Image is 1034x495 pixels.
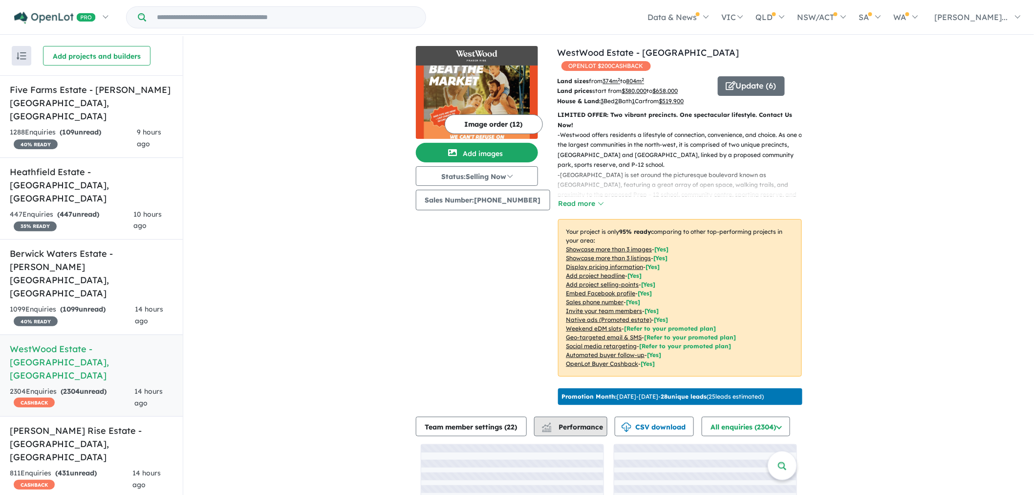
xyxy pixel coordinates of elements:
u: Showcase more than 3 images [566,246,652,253]
u: 374 m [603,77,621,85]
span: 1099 [63,305,79,314]
strong: ( unread) [61,387,107,396]
u: 2 [615,97,619,105]
span: [ Yes ] [645,307,659,315]
span: CASHBACK [14,480,55,490]
button: Add projects and builders [43,46,151,66]
p: [DATE] - [DATE] - ( 25 leads estimated) [562,392,764,401]
span: [Yes] [641,360,655,367]
h5: Heathfield Estate - [GEOGRAPHIC_DATA] , [GEOGRAPHIC_DATA] [10,165,173,205]
u: Native ads (Promoted estate) [566,316,652,323]
span: 9 hours ago [137,128,161,148]
h5: Berwick Waters Estate - [PERSON_NAME][GEOGRAPHIC_DATA] , [GEOGRAPHIC_DATA] [10,247,173,300]
p: - Westwood offers residents a lifestyle of connection, convenience, and choice. As one of the lar... [558,130,810,170]
span: [ Yes ] [655,246,669,253]
div: 811 Enquir ies [10,468,132,491]
button: Team member settings (22) [416,417,527,436]
span: 14 hours ago [132,469,161,489]
img: download icon [622,423,631,432]
sup: 2 [618,77,621,82]
p: start from [558,86,711,96]
div: 447 Enquir ies [10,209,133,232]
p: from [558,76,711,86]
h5: Five Farms Estate - [PERSON_NAME][GEOGRAPHIC_DATA] , [GEOGRAPHIC_DATA] [10,83,173,123]
u: Add project selling-points [566,281,639,288]
h5: WestWood Estate - [GEOGRAPHIC_DATA] , [GEOGRAPHIC_DATA] [10,342,173,382]
h5: [PERSON_NAME] Rise Estate - [GEOGRAPHIC_DATA] , [GEOGRAPHIC_DATA] [10,424,173,464]
input: Try estate name, suburb, builder or developer [148,7,424,28]
span: 40 % READY [14,316,58,326]
strong: ( unread) [57,210,99,219]
span: Performance [543,423,603,431]
u: $ 519,900 [659,97,684,105]
span: 14 hours ago [135,387,163,407]
b: Promotion Month: [562,393,617,400]
img: line-chart.svg [542,423,551,428]
span: 35 % READY [14,222,57,231]
img: Openlot PRO Logo White [14,12,96,24]
b: House & Land: [558,97,601,105]
span: [Refer to your promoted plan] [640,342,732,350]
span: [PERSON_NAME]... [935,12,1008,22]
button: Image order (12) [445,114,543,134]
b: Land sizes [558,77,589,85]
u: Showcase more than 3 listings [566,254,651,262]
button: Performance [534,417,607,436]
button: CSV download [615,417,694,436]
span: [Refer to your promoted plan] [645,334,736,341]
img: WestWood Estate - Fraser Rise [416,66,538,139]
div: 1099 Enquir ies [10,304,135,327]
u: Sales phone number [566,298,624,306]
u: $ 658,000 [653,87,678,94]
u: OpenLot Buyer Cashback [566,360,639,367]
a: WestWood Estate - Fraser Rise LogoWestWood Estate - Fraser Rise [416,46,538,139]
span: OPENLOT $ 200 CASHBACK [561,61,651,71]
div: 1288 Enquir ies [10,127,137,150]
span: 10 hours ago [133,210,162,230]
u: Display pricing information [566,263,644,270]
span: 40 % READY [14,139,58,149]
span: [ Yes ] [654,254,668,262]
u: Weekend eDM slots [566,325,622,332]
span: [ Yes ] [638,290,652,297]
u: 804 m [626,77,645,85]
span: [Yes] [647,351,662,359]
p: - [GEOGRAPHIC_DATA] is set around the picturesque boulevard known as [GEOGRAPHIC_DATA], featuring... [558,170,810,210]
u: 1 [632,97,635,105]
span: to [621,77,645,85]
u: 3 [601,97,604,105]
span: 431 [58,469,70,477]
span: [ Yes ] [642,281,656,288]
button: All enquiries (2304) [702,417,790,436]
strong: ( unread) [55,469,97,477]
b: 28 unique leads [661,393,707,400]
span: 109 [62,128,74,136]
strong: ( unread) [60,128,101,136]
span: [ Yes ] [628,272,642,279]
span: [ Yes ] [626,298,641,306]
b: 95 % ready [620,228,651,235]
img: bar-chart.svg [542,426,552,432]
span: to [647,87,678,94]
span: 14 hours ago [135,305,163,325]
u: Automated buyer follow-up [566,351,645,359]
u: Add project headline [566,272,625,279]
span: [Yes] [654,316,668,323]
p: Your project is only comparing to other top-performing projects in your area: - - - - - - - - - -... [558,219,802,377]
span: 22 [507,423,515,431]
u: Geo-targeted email & SMS [566,334,642,341]
strong: ( unread) [60,305,106,314]
u: $ 380,000 [622,87,647,94]
button: Read more [558,198,604,209]
p: LIMITED OFFER: Two vibrant precincts. One spectacular lifestyle. Contact Us Now! [558,110,802,130]
sup: 2 [642,77,645,82]
p: Bed Bath Car from [558,96,711,106]
div: 2304 Enquir ies [10,386,135,409]
u: Invite your team members [566,307,643,315]
u: Embed Facebook profile [566,290,636,297]
a: WestWood Estate - [GEOGRAPHIC_DATA] [558,47,739,58]
span: 2304 [63,387,80,396]
u: Social media retargeting [566,342,637,350]
img: WestWood Estate - Fraser Rise Logo [420,50,534,62]
span: CASHBACK [14,398,55,407]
